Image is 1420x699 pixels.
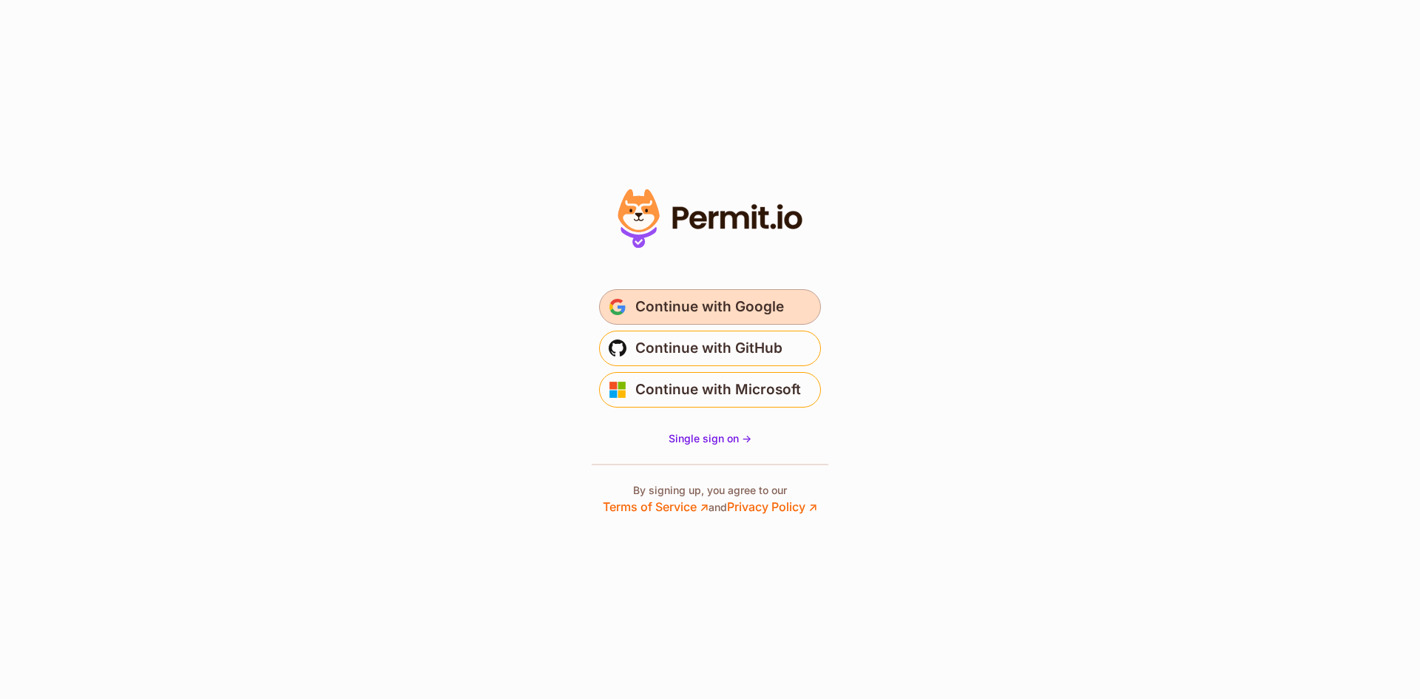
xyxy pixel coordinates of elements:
a: Privacy Policy ↗ [727,499,817,514]
a: Terms of Service ↗ [603,499,709,514]
span: Continue with Google [635,295,784,319]
button: Continue with GitHub [599,331,821,366]
button: Continue with Microsoft [599,372,821,408]
button: Continue with Google [599,289,821,325]
span: Continue with Microsoft [635,378,801,402]
span: Continue with GitHub [635,337,782,360]
p: By signing up, you agree to our and [603,483,817,516]
a: Single sign on -> [669,431,751,446]
span: Single sign on -> [669,432,751,445]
